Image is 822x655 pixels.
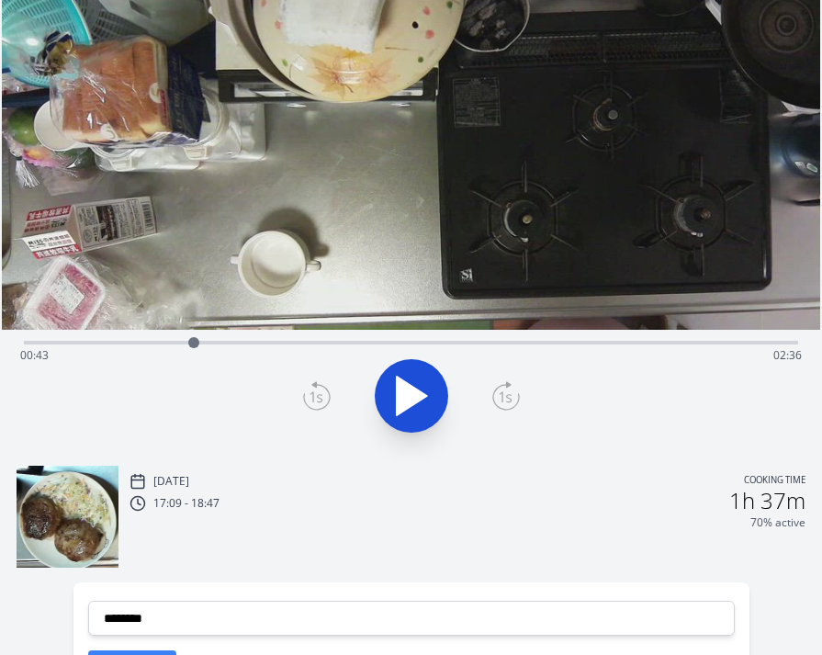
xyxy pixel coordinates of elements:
[153,496,220,511] p: 17:09 - 18:47
[729,490,805,512] h2: 1h 37m
[20,347,49,363] span: 00:43
[17,466,118,568] img: 251005081019_thumb.jpeg
[153,474,189,489] p: [DATE]
[750,515,805,530] p: 70% active
[744,473,805,490] p: Cooking time
[773,347,802,363] span: 02:36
